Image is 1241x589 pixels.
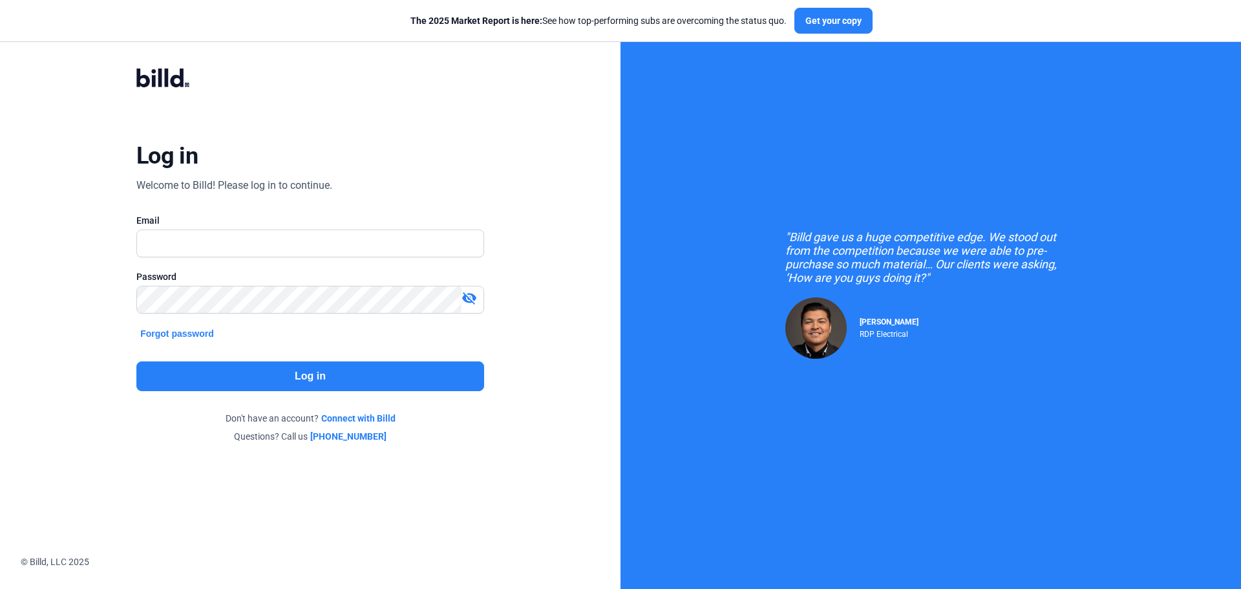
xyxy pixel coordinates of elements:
div: "Billd gave us a huge competitive edge. We stood out from the competition because we were able to... [785,230,1076,284]
div: Don't have an account? [136,412,484,425]
div: See how top-performing subs are overcoming the status quo. [410,14,787,27]
div: Welcome to Billd! Please log in to continue. [136,178,332,193]
button: Log in [136,361,484,391]
div: Log in [136,142,198,170]
mat-icon: visibility_off [461,290,477,306]
div: Email [136,214,484,227]
span: [PERSON_NAME] [860,317,918,327]
div: Password [136,270,484,283]
img: Raul Pacheco [785,297,847,359]
div: Questions? Call us [136,430,484,443]
a: Connect with Billd [321,412,396,425]
a: [PHONE_NUMBER] [310,430,387,443]
button: Get your copy [794,8,873,34]
button: Forgot password [136,327,218,341]
span: The 2025 Market Report is here: [410,16,542,26]
div: RDP Electrical [860,327,918,339]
